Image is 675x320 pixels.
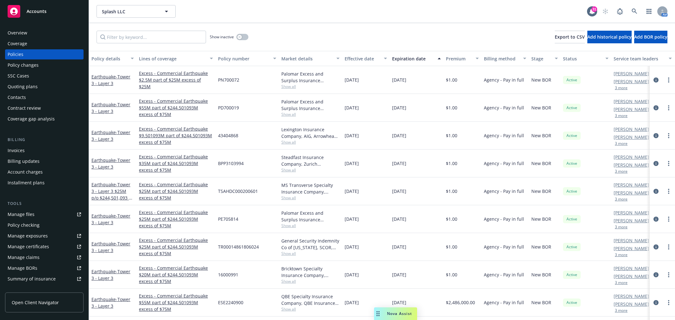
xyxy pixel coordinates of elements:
[615,169,628,173] button: 3 more
[8,220,40,230] div: Policy checking
[5,71,84,81] a: SSC Cases
[563,55,602,62] div: Status
[634,34,667,40] span: Add BOR policy
[566,272,578,278] span: Active
[91,268,130,281] span: - Tower 3 - Layer 3
[560,51,611,66] button: Status
[392,188,406,194] span: [DATE]
[531,243,551,250] span: New BOR
[12,299,59,306] span: Open Client Navigator
[5,242,84,252] a: Manage certificates
[345,132,359,139] span: [DATE]
[5,167,84,177] a: Account charges
[446,104,457,111] span: $1.00
[614,301,649,307] a: [PERSON_NAME]
[89,51,136,66] button: Policy details
[484,104,524,111] span: Agency - Pay in full
[5,145,84,156] a: Invoices
[218,243,259,250] span: TR00014861806024
[91,74,130,86] span: - Tower 3 - Layer 3
[614,182,649,188] a: [PERSON_NAME]
[531,160,551,167] span: New BOR
[5,178,84,188] a: Installment plans
[8,156,40,166] div: Billing updates
[281,112,340,117] span: Show all
[8,145,25,156] div: Invoices
[102,8,157,15] span: Splash LLC
[281,223,340,228] span: Show all
[374,307,417,320] button: Nova Assist
[615,253,628,257] button: 3 more
[566,216,578,222] span: Active
[374,307,382,320] div: Drag to move
[8,178,45,188] div: Installment plans
[566,77,578,83] span: Active
[446,216,457,222] span: $1.00
[484,216,524,222] span: Agency - Pay in full
[665,271,672,279] a: more
[392,77,406,83] span: [DATE]
[599,5,612,18] a: Start snowing
[665,215,672,223] a: more
[665,76,672,84] a: more
[614,217,649,224] a: [PERSON_NAME]
[281,139,340,145] span: Show all
[531,216,551,222] span: New BOR
[615,142,628,145] button: 3 more
[91,102,130,114] span: - Tower 3 - Layer 3
[139,209,213,229] a: Excess - Commercial Earthquake $25M part of $244.501093M excess of $75M
[531,77,551,83] span: New BOR
[91,241,130,253] a: Earthquake
[281,154,340,167] div: Steadfast Insurance Company, Zurich Insurance Group, Arrowhead General Insurance Agency, Inc., CR...
[139,55,206,62] div: Lines of coverage
[614,154,649,160] a: [PERSON_NAME]
[91,129,130,142] a: Earthquake
[392,299,406,306] span: [DATE]
[484,188,524,194] span: Agency - Pay in full
[218,216,238,222] span: PE705814
[566,300,578,305] span: Active
[8,242,49,252] div: Manage certificates
[345,188,359,194] span: [DATE]
[665,160,672,167] a: more
[5,274,84,284] a: Summary of insurance
[614,189,649,196] a: [PERSON_NAME]
[91,102,130,114] a: Earthquake
[5,114,84,124] a: Coverage gap analysis
[566,133,578,138] span: Active
[615,197,628,201] button: 3 more
[91,74,130,86] a: Earthquake
[614,98,649,105] a: [PERSON_NAME]
[281,265,340,279] div: Bricktown Specialty Insurance Company, Trisura Group Ltd., Arrowhead General Insurance Agency, In...
[392,104,406,111] span: [DATE]
[5,49,84,59] a: Policies
[484,271,524,278] span: Agency - Pay in full
[443,51,481,66] button: Premium
[531,104,551,111] span: New BOR
[614,134,649,140] a: [PERSON_NAME]
[8,60,39,70] div: Policy changes
[345,77,359,83] span: [DATE]
[91,182,134,207] a: Earthquake
[5,137,84,143] div: Billing
[446,299,475,306] span: $2,486,000.00
[614,265,649,272] a: [PERSON_NAME]
[8,263,37,273] div: Manage BORs
[139,265,213,285] a: Excess - Commercial Earthquake $20M part of $244.501093M excess of $75M
[281,126,340,139] div: Lexington Insurance Company, AIG, Arrowhead General Insurance Agency, Inc., CRC Group
[139,237,213,257] a: Excess - Commercial Earthquake $25M part of $244.501093M excess of $75M
[615,86,628,90] button: 3 more
[8,274,56,284] div: Summary of insurance
[218,160,244,167] span: BPP3103994
[345,160,359,167] span: [DATE]
[8,167,43,177] div: Account charges
[5,231,84,241] a: Manage exposures
[531,271,551,278] span: New BOR
[91,157,130,170] span: - Tower 3 - Layer 3
[484,132,524,139] span: Agency - Pay in full
[392,216,406,222] span: [DATE]
[652,160,660,167] a: circleInformation
[652,76,660,84] a: circleInformation
[281,279,340,284] span: Show all
[628,5,641,18] a: Search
